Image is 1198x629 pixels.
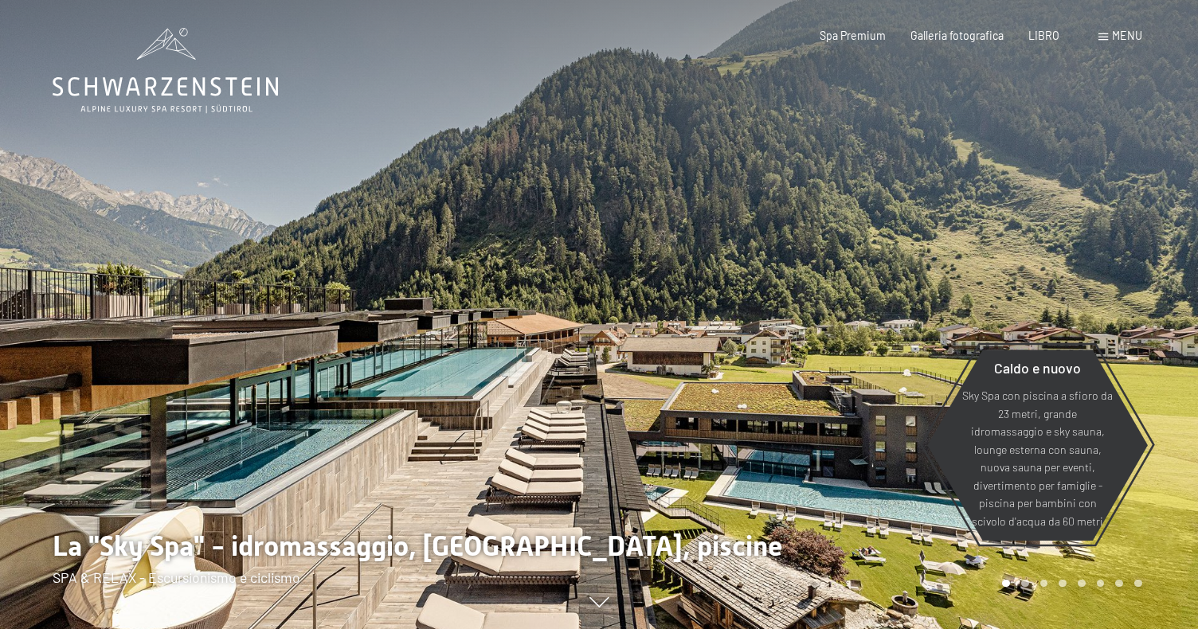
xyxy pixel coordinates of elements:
font: Caldo e nuovo [994,359,1081,377]
a: LIBRO [1028,29,1059,42]
div: Carosello Pagina 2 [1021,580,1029,588]
div: Pagina 4 del carosello [1059,580,1067,588]
font: menu [1112,29,1142,42]
div: Pagina 3 della giostra [1040,580,1048,588]
div: Pagina 8 della giostra [1134,580,1142,588]
a: Spa Premium [820,29,886,42]
div: Pagina 5 della giostra [1078,580,1086,588]
div: Paginazione carosello [996,580,1141,588]
a: Galleria fotografica [910,29,1004,42]
font: Sky Spa con piscina a sfioro da 23 metri, grande idromassaggio e sky sauna, lounge esterna con sa... [962,389,1113,528]
a: Caldo e nuovo Sky Spa con piscina a sfioro da 23 metri, grande idromassaggio e sky sauna, lounge ... [926,349,1149,541]
div: Pagina 6 della giostra [1097,580,1105,588]
div: Carosello Pagina 7 [1115,580,1123,588]
div: Pagina Carosello 1 (Diapositiva corrente) [1002,580,1010,588]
